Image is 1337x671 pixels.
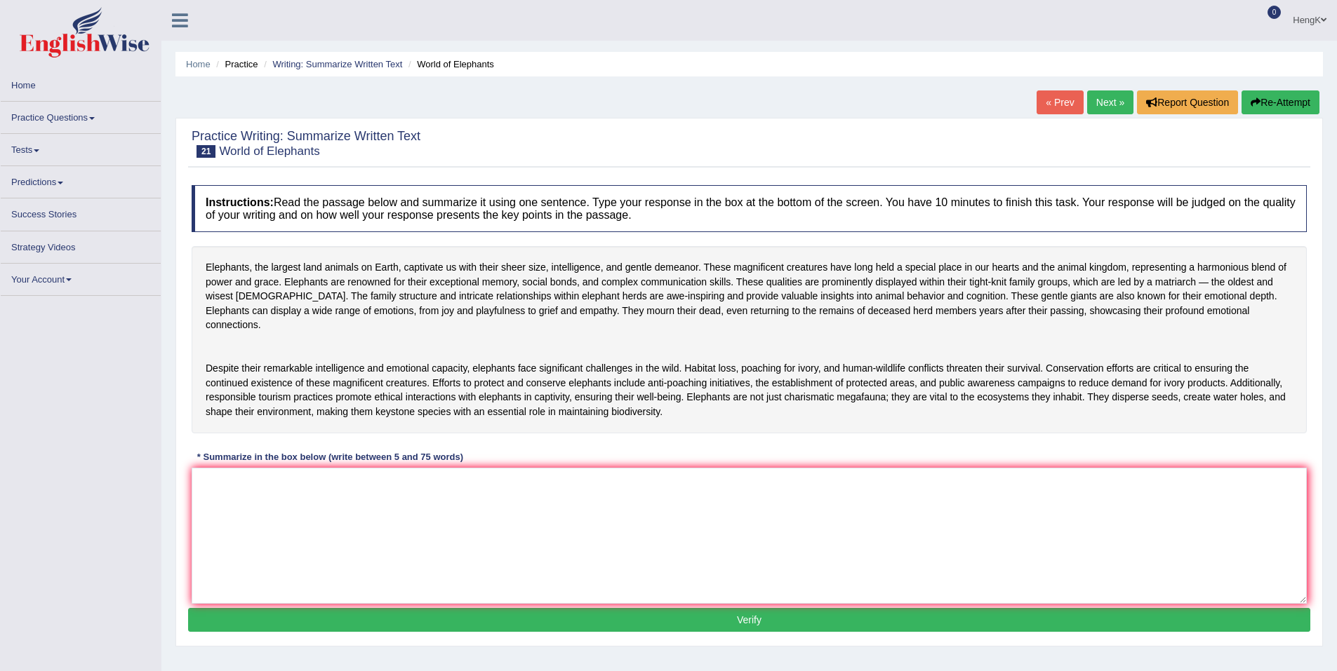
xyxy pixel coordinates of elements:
b: Instructions: [206,196,274,208]
a: Writing: Summarize Written Text [272,59,402,69]
div: * Summarize in the box below (write between 5 and 75 words) [192,451,469,464]
a: Home [1,69,161,97]
li: Practice [213,57,258,71]
a: Next » [1087,90,1133,114]
button: Report Question [1137,90,1238,114]
a: Home [186,59,211,69]
a: « Prev [1037,90,1083,114]
h4: Read the passage below and summarize it using one sentence. Type your response in the box at the ... [192,185,1307,232]
button: Verify [188,608,1310,632]
a: Strategy Videos [1,231,161,259]
small: World of Elephants [219,144,319,158]
a: Practice Questions [1,102,161,129]
span: 21 [197,145,215,158]
h2: Practice Writing: Summarize Written Text [192,130,420,158]
a: Tests [1,134,161,161]
a: Your Account [1,264,161,291]
span: 0 [1268,6,1282,19]
a: Predictions [1,166,161,194]
a: Success Stories [1,198,161,226]
li: World of Elephants [405,57,494,71]
div: Elephants, the largest land animals on Earth, captivate us with their sheer size, intelligence, a... [192,246,1307,433]
button: Re-Attempt [1242,90,1319,114]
